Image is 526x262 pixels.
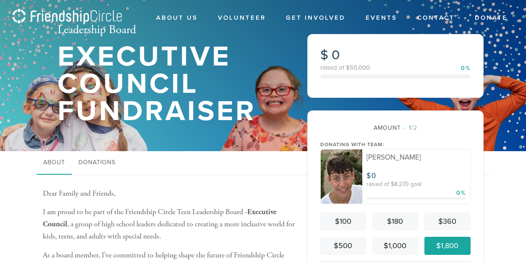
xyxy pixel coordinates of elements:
[13,9,122,25] img: logo_fc.png
[428,240,467,252] div: $1,800
[359,10,403,26] a: Events
[58,23,280,37] h2: Leadership Board
[320,47,328,63] span: $
[424,237,470,255] a: $1,800
[409,124,411,131] span: 1
[324,240,363,252] div: $500
[212,10,272,26] a: Volunteer
[456,189,466,197] div: 0%
[372,212,418,231] a: $180
[58,43,280,125] h1: Executive Council Fundraiser
[320,65,471,71] div: raised of $50,000
[366,154,466,161] div: [PERSON_NAME]
[404,124,417,131] span: /2
[320,237,366,255] a: $500
[424,212,470,231] a: $360
[372,171,377,180] span: 0
[321,149,363,204] img: file
[43,206,295,242] p: I am proud to be part of the Friendship Circle Teen Leadership Board - , a group of high school l...
[411,10,461,26] a: Contact
[468,10,514,26] a: Donate
[366,171,372,180] span: $
[150,10,204,26] a: About Us
[43,188,295,200] p: Dear Family and Friends,
[376,216,415,227] div: $180
[280,10,352,26] a: Get Involved
[428,216,467,227] div: $360
[461,65,471,71] div: 0%
[320,123,471,132] div: Amount
[372,237,418,255] a: $1,000
[376,240,415,252] div: $1,000
[320,141,471,148] div: Donating with team:
[332,47,340,63] span: 0
[324,216,363,227] div: $100
[320,212,366,231] a: $100
[72,151,122,175] a: Donations
[366,181,466,187] div: raised of $8,270 goal
[37,151,72,175] a: About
